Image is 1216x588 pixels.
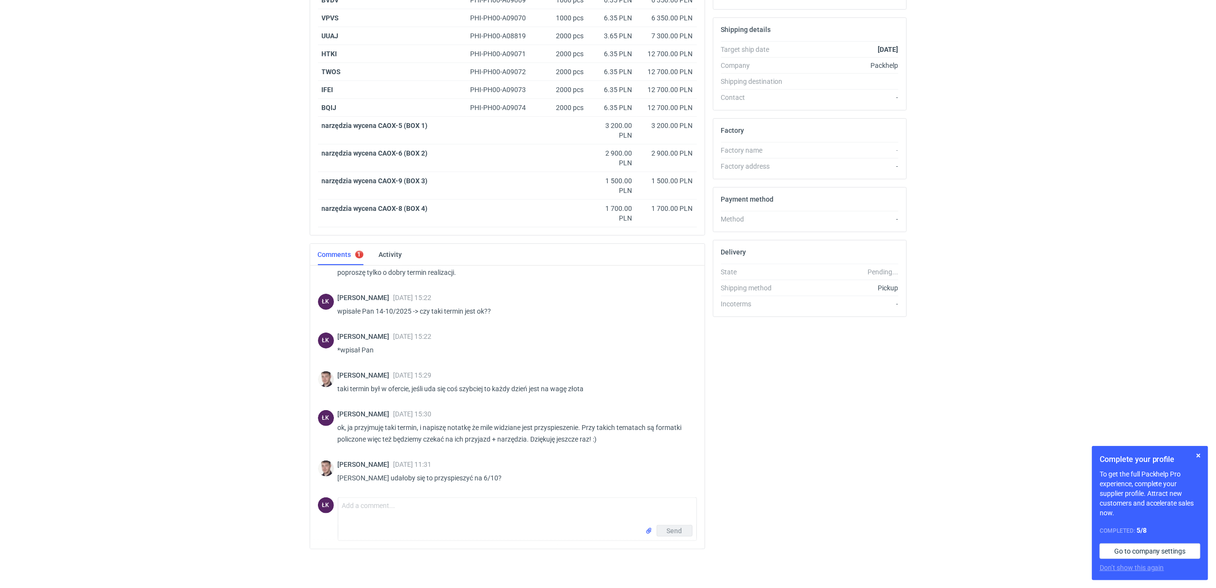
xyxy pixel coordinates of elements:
strong: narzędzia wycena CAOX-5 (BOX 1) [322,122,428,129]
div: PHI-PH00-A08819 [471,31,536,41]
div: - [792,214,899,224]
div: 2000 pcs [539,27,588,45]
strong: HTKI [322,50,337,58]
span: [DATE] 15:30 [394,410,432,418]
span: [DATE] 15:22 [394,294,432,302]
p: *wpisał Pan [338,344,689,356]
strong: 5 / 8 [1137,526,1147,534]
strong: narzędzia wycena CAOX-9 (BOX 3) [322,177,428,185]
div: 6.35 PLN [592,103,632,112]
div: 6.35 PLN [592,85,632,95]
div: 2000 pcs [539,63,588,81]
div: 1 500.00 PLN [592,176,632,195]
p: taki termin był w ofercie, jeśli uda się coś szybciej to każdy dzień jest na wagę złota [338,383,689,395]
div: 1 [358,251,361,258]
div: Packhelp [792,61,899,70]
span: [PERSON_NAME] [338,333,394,340]
div: 3 200.00 PLN [592,121,632,140]
div: 2000 pcs [539,45,588,63]
p: wpisałe Pan 14-10/2025 -> czy taki termin jest ok?? [338,305,689,317]
figcaption: ŁK [318,294,334,310]
div: 2000 pcs [539,81,588,99]
strong: narzędzia wycena CAOX-8 (BOX 4) [322,205,428,212]
div: PHI-PH00-A09074 [471,103,536,112]
div: Factory name [721,145,792,155]
figcaption: ŁK [318,333,334,349]
strong: [DATE] [878,46,898,53]
strong: narzędzia wycena CAOX-6 (BOX 2) [322,149,428,157]
h2: Shipping details [721,26,771,33]
div: Łukasz Kowalski [318,497,334,513]
div: - [792,161,899,171]
strong: TWOS [322,68,341,76]
strong: BQIJ [322,104,337,111]
button: Don’t show this again [1100,563,1164,572]
div: 6.35 PLN [592,13,632,23]
div: 2 900.00 PLN [640,148,693,158]
strong: VPVS [322,14,339,22]
div: 6.35 PLN [592,49,632,59]
a: Activity [379,244,402,265]
figcaption: ŁK [318,410,334,426]
div: 12 700.00 PLN [640,49,693,59]
span: [DATE] 15:29 [394,371,432,379]
div: 6 350.00 PLN [640,13,693,23]
div: PHI-PH00-A09073 [471,85,536,95]
div: 12 700.00 PLN [640,103,693,112]
a: UUAJ [322,32,339,40]
h2: Factory [721,127,744,134]
p: ok, ja przyjmuję taki termin, i napiszę notatkę że mile widziane jest przyspieszenie. Przy takich... [338,422,689,445]
span: [PERSON_NAME] [338,410,394,418]
div: - [792,93,899,102]
div: Target ship date [721,45,792,54]
span: [DATE] 11:31 [394,461,432,468]
div: 7 300.00 PLN [640,31,693,41]
span: Send [667,527,682,534]
img: Maciej Sikora [318,371,334,387]
a: Go to company settings [1100,543,1200,559]
a: Comments1 [318,244,363,265]
div: PHI-PH00-A09071 [471,49,536,59]
h2: Delivery [721,248,746,256]
div: Łukasz Kowalski [318,410,334,426]
div: Factory address [721,161,792,171]
div: Company [721,61,792,70]
button: Send [657,525,693,537]
div: State [721,267,792,277]
div: PHI-PH00-A09070 [471,13,536,23]
div: 1000 pcs [539,9,588,27]
span: [DATE] 15:22 [394,333,432,340]
button: Skip for now [1193,450,1204,461]
div: 12 700.00 PLN [640,85,693,95]
div: Shipping method [721,283,792,293]
div: 2000 pcs [539,99,588,117]
img: Maciej Sikora [318,461,334,477]
div: PHI-PH00-A09072 [471,67,536,77]
h2: Payment method [721,195,774,203]
div: - [792,145,899,155]
p: To get the full Packhelp Pro experience, complete your supplier profile. Attract new customers an... [1100,469,1200,518]
div: 12 700.00 PLN [640,67,693,77]
div: Completed: [1100,525,1200,536]
div: Shipping destination [721,77,792,86]
figcaption: ŁK [318,497,334,513]
span: [PERSON_NAME] [338,371,394,379]
div: Pickup [792,283,899,293]
div: 6.35 PLN [592,67,632,77]
div: 1 700.00 PLN [640,204,693,213]
div: Contact [721,93,792,102]
span: [PERSON_NAME] [338,294,394,302]
div: - [792,299,899,309]
div: Łukasz Kowalski [318,294,334,310]
em: Pending... [868,268,898,276]
div: Łukasz Kowalski [318,333,334,349]
div: 2 900.00 PLN [592,148,632,168]
div: 1 500.00 PLN [640,176,693,186]
p: [PERSON_NAME] udałoby się to przyspieszyć na 6/10? [338,472,689,484]
div: 3 200.00 PLN [640,121,693,130]
h1: Complete your profile [1100,454,1200,465]
strong: IFEI [322,86,333,94]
